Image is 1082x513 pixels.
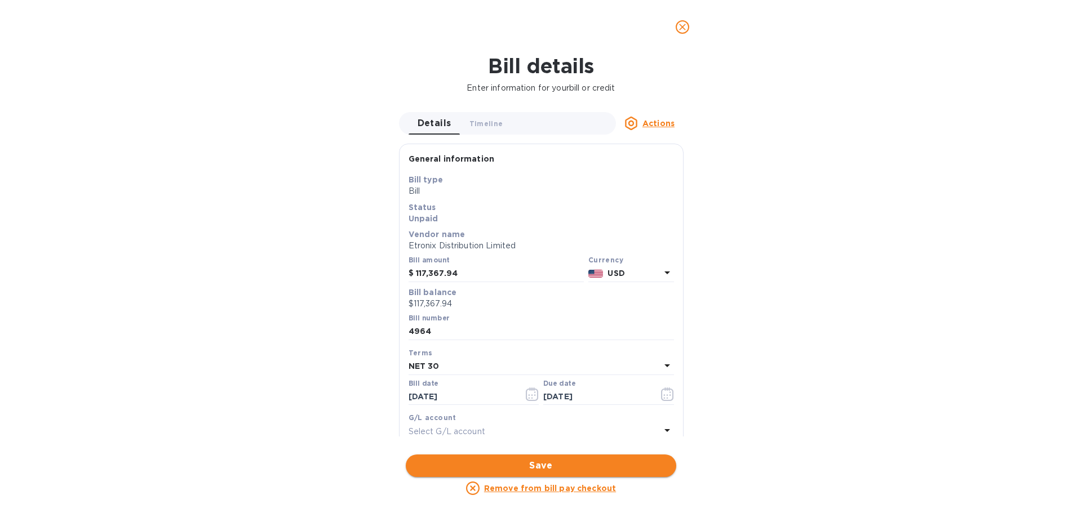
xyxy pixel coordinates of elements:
b: Status [409,203,436,212]
h1: Bill details [9,54,1073,78]
b: Terms [409,349,433,357]
label: Bill number [409,315,449,322]
input: $ Enter bill amount [416,265,584,282]
p: $117,367.94 [409,298,674,310]
u: Remove from bill pay checkout [484,484,616,493]
b: General information [409,154,495,163]
div: $ [409,265,416,282]
input: Enter bill number [409,323,674,340]
label: Bill date [409,380,438,387]
span: Details [418,115,451,131]
p: Enter information for your bill or credit [9,82,1073,94]
label: Bill amount [409,257,449,264]
input: Due date [543,389,650,405]
b: Vendor name [409,230,465,239]
p: Unpaid [409,213,674,224]
button: Save [406,454,676,477]
p: Etronix Distribution Limited [409,240,674,252]
b: Currency [588,256,623,264]
p: Select G/L account [409,426,485,438]
b: USD [607,269,624,278]
u: Actions [642,119,675,128]
span: Timeline [469,118,503,130]
input: Select date [409,389,515,405]
button: close [669,14,696,41]
label: Due date [543,380,575,387]
b: G/L account [409,413,456,422]
b: Bill balance [409,288,457,297]
img: USD [588,270,604,278]
span: Save [415,459,667,472]
p: Bill [409,185,674,197]
b: Bill type [409,175,443,184]
b: NET 30 [409,362,440,371]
